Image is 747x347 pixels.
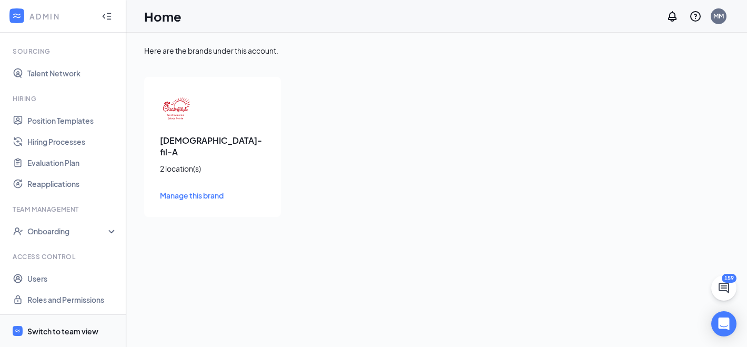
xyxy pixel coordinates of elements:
a: Reapplications [27,173,117,194]
button: ChatActive [711,275,736,301]
div: Here are the brands under this account. [144,45,729,56]
a: Roles and Permissions [27,289,117,310]
svg: UserCheck [13,226,23,236]
div: 159 [722,274,736,283]
h1: Home [144,7,181,25]
svg: Notifications [666,10,679,23]
img: Chick-fil-A logo [160,93,191,124]
div: 2 location(s) [160,163,265,174]
div: Onboarding [27,226,108,236]
a: Hiring Processes [27,131,117,152]
div: MM [713,12,724,21]
svg: Collapse [102,11,112,22]
div: Hiring [13,94,115,103]
div: ADMIN [29,11,92,22]
svg: ChatActive [718,282,730,294]
a: Position Templates [27,110,117,131]
a: Users [27,268,117,289]
div: Team Management [13,205,115,214]
a: Manage this brand [160,190,265,201]
div: Sourcing [13,47,115,56]
div: Open Intercom Messenger [711,311,736,336]
h3: [DEMOGRAPHIC_DATA]-fil-A [160,135,265,158]
div: Switch to team view [27,326,98,336]
svg: QuestionInfo [689,10,702,23]
a: Talent Network [27,63,117,84]
a: Evaluation Plan [27,152,117,173]
svg: WorkstreamLogo [12,11,22,21]
span: Manage this brand [160,191,224,200]
svg: WorkstreamLogo [14,328,21,334]
div: Access control [13,252,115,261]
